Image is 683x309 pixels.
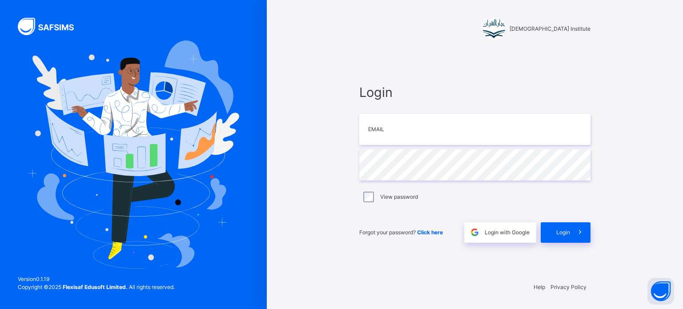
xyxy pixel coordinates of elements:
[359,83,591,102] span: Login
[534,284,545,290] a: Help
[359,229,443,236] span: Forgot your password?
[556,229,570,237] span: Login
[18,275,175,283] span: Version 0.1.19
[28,40,239,268] img: Hero Image
[550,284,587,290] a: Privacy Policy
[470,227,480,237] img: google.396cfc9801f0270233282035f929180a.svg
[417,229,443,236] a: Click here
[380,193,418,201] label: View password
[647,278,674,305] button: Open asap
[485,229,530,237] span: Login with Google
[18,284,175,290] span: Copyright © 2025 All rights reserved.
[510,25,591,33] span: [DEMOGRAPHIC_DATA] Institute
[18,18,84,35] img: SAFSIMS Logo
[63,284,128,290] strong: Flexisaf Edusoft Limited.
